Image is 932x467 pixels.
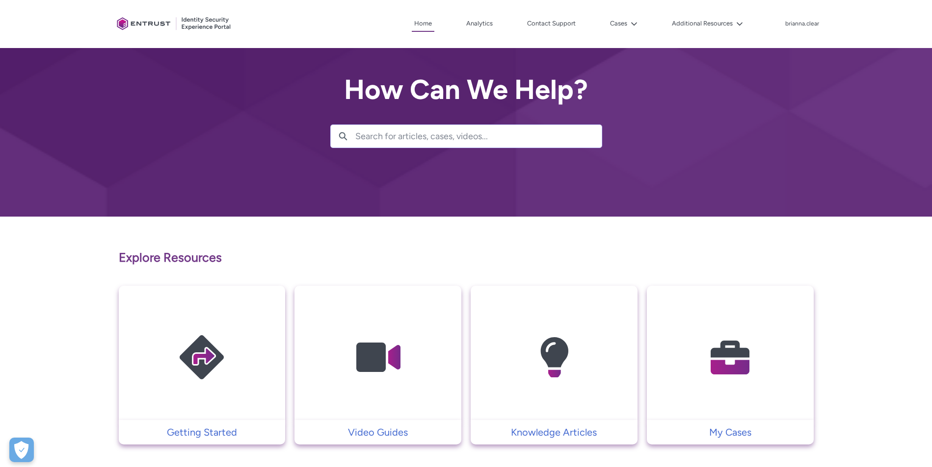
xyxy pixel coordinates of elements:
a: My Cases [647,425,814,440]
a: Contact Support [525,16,578,31]
a: Video Guides [294,425,461,440]
h2: How Can We Help? [330,74,602,105]
p: Explore Resources [119,248,814,267]
a: Getting Started [119,425,286,440]
input: Search for articles, cases, videos... [355,125,602,147]
button: Additional Resources [669,16,746,31]
a: Knowledge Articles [471,425,638,440]
button: User Profile brianna.clear [785,18,820,28]
p: Getting Started [124,425,281,440]
a: Home [412,16,434,32]
p: Knowledge Articles [476,425,633,440]
img: Getting Started [155,305,248,410]
img: Video Guides [331,305,425,410]
img: My Cases [684,305,777,410]
button: Cases [608,16,640,31]
a: Analytics, opens in new tab [464,16,495,31]
p: Video Guides [299,425,456,440]
p: brianna.clear [785,21,819,27]
p: My Cases [652,425,809,440]
button: Search [331,125,355,147]
button: Open Preferences [9,438,34,462]
div: Cookie Preferences [9,438,34,462]
img: Knowledge Articles [507,305,601,410]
